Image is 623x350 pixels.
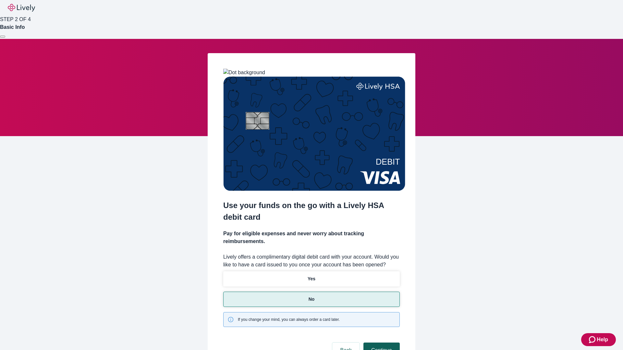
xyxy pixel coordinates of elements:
span: If you change your mind, you can always order a card later. [238,317,340,322]
h4: Pay for eligible expenses and never worry about tracking reimbursements. [223,230,400,245]
p: No [309,296,315,303]
label: Lively offers a complimentary digital debit card with your account. Would you like to have a card... [223,253,400,269]
img: Lively [8,4,35,12]
img: Debit card [223,76,405,191]
h2: Use your funds on the go with a Lively HSA debit card [223,200,400,223]
img: Dot background [223,69,265,76]
button: Zendesk support iconHelp [581,333,616,346]
button: Yes [223,271,400,286]
p: Yes [308,275,315,282]
svg: Zendesk support icon [589,336,597,344]
button: No [223,292,400,307]
span: Help [597,336,608,344]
